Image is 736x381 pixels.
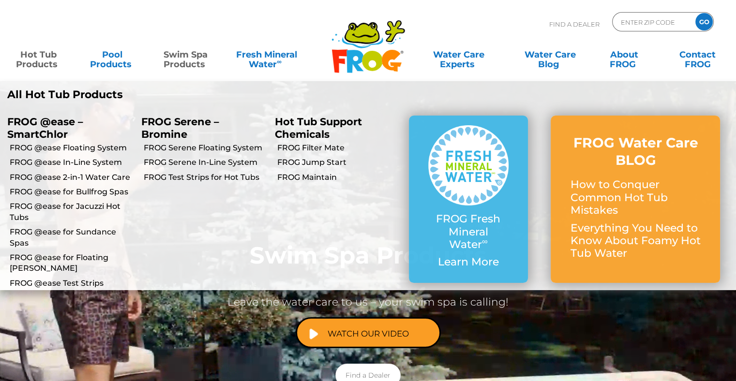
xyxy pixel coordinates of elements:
[570,222,701,260] p: Everything You Need to Know About Foamy Hot Tub Water
[157,45,214,64] a: Swim SpaProducts
[428,213,509,251] p: FROG Fresh Mineral Water
[428,256,509,268] p: Learn More
[277,58,282,65] sup: ∞
[570,134,701,169] h3: FROG Water Care BLOG
[10,172,134,183] a: FROG @ease 2-in-1 Water Care
[10,227,134,249] a: FROG @ease for Sundance Spas
[144,143,268,153] a: FROG Serene Floating System
[277,157,402,168] a: FROG Jump Start
[141,116,261,140] p: FROG Serene – Bromine
[412,45,505,64] a: Water CareExperts
[277,172,402,183] a: FROG Maintain
[428,125,509,274] a: FROG Fresh Mineral Water∞ Learn More
[10,201,134,223] a: FROG @ease for Jacuzzi Hot Tubs
[296,317,441,348] a: Watch Our Video
[595,45,652,64] a: AboutFROG
[549,12,600,36] p: Find A Dealer
[482,236,488,246] sup: ∞
[275,116,394,140] p: Hot Tub Support Chemicals
[7,88,360,101] a: All Hot Tub Products
[144,172,268,183] a: FROG Test Strips for Hot Tubs
[7,116,127,140] p: FROG @ease – SmartChlor
[83,45,140,64] a: PoolProducts
[10,143,134,153] a: FROG @ease Floating System
[695,13,713,30] input: GO
[10,252,134,274] a: FROG @ease for Floating [PERSON_NAME]
[10,187,134,197] a: FROG @ease for Bullfrog Spas
[570,134,701,265] a: FROG Water Care BLOG How to Conquer Common Hot Tub Mistakes Everything You Need to Know About Foa...
[10,278,134,289] a: FROG @ease Test Strips
[620,15,685,29] input: Zip Code Form
[522,45,579,64] a: Water CareBlog
[144,157,268,168] a: FROG Serene In-Line System
[277,143,402,153] a: FROG Filter Mate
[175,292,562,312] p: Leave the water care to us – your swim spa is calling!
[10,45,67,64] a: Hot TubProducts
[669,45,726,64] a: ContactFROG
[10,157,134,168] a: FROG @ease In-Line System
[570,178,701,217] p: How to Conquer Common Hot Tub Mistakes
[231,45,302,64] a: Fresh MineralWater∞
